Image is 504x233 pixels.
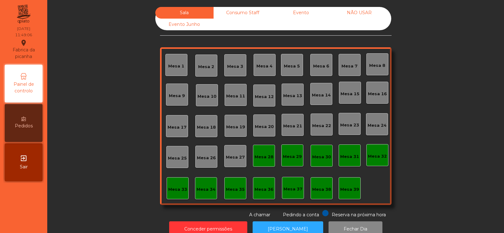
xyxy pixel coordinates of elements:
[330,7,388,19] div: NÃO USAR
[197,186,215,193] div: Mesa 34
[6,81,41,94] span: Painel de controlo
[169,93,185,99] div: Mesa 9
[340,122,359,128] div: Mesa 23
[5,39,42,60] div: Fabrica da picanha
[368,91,387,97] div: Mesa 16
[313,63,329,69] div: Mesa 6
[255,154,273,160] div: Mesa 28
[312,92,331,98] div: Mesa 14
[283,93,302,99] div: Mesa 13
[15,123,33,129] span: Pedidos
[15,32,32,38] div: 11:49:06
[168,124,186,131] div: Mesa 17
[255,124,274,130] div: Mesa 20
[341,91,359,97] div: Mesa 15
[255,94,274,100] div: Mesa 12
[312,123,331,129] div: Mesa 22
[227,63,243,70] div: Mesa 3
[226,93,245,99] div: Mesa 11
[198,64,214,70] div: Mesa 2
[168,186,187,193] div: Mesa 33
[283,154,302,160] div: Mesa 29
[20,39,27,47] i: location_on
[283,212,319,218] span: Pedindo a conta
[155,19,214,30] div: Evento Junho
[214,7,272,19] div: Consumo Staff
[16,3,31,25] img: qpiato
[20,164,28,170] span: Sair
[312,186,331,193] div: Mesa 38
[226,124,245,130] div: Mesa 19
[283,186,302,192] div: Mesa 37
[256,63,272,69] div: Mesa 4
[340,154,359,160] div: Mesa 31
[272,7,330,19] div: Evento
[168,63,184,69] div: Mesa 1
[197,124,216,131] div: Mesa 18
[226,186,245,193] div: Mesa 35
[155,7,214,19] div: Sala
[369,62,385,69] div: Mesa 8
[20,154,27,162] i: exit_to_app
[332,212,386,218] span: Reserva na próxima hora
[255,186,273,193] div: Mesa 36
[17,26,30,32] div: [DATE]
[226,154,245,160] div: Mesa 27
[197,155,216,161] div: Mesa 26
[198,93,216,100] div: Mesa 10
[249,212,270,218] span: A chamar
[284,63,300,69] div: Mesa 5
[340,186,359,193] div: Mesa 39
[368,122,387,129] div: Mesa 24
[168,155,187,161] div: Mesa 25
[341,63,358,69] div: Mesa 7
[283,123,302,129] div: Mesa 21
[312,154,331,160] div: Mesa 30
[368,153,387,160] div: Mesa 32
